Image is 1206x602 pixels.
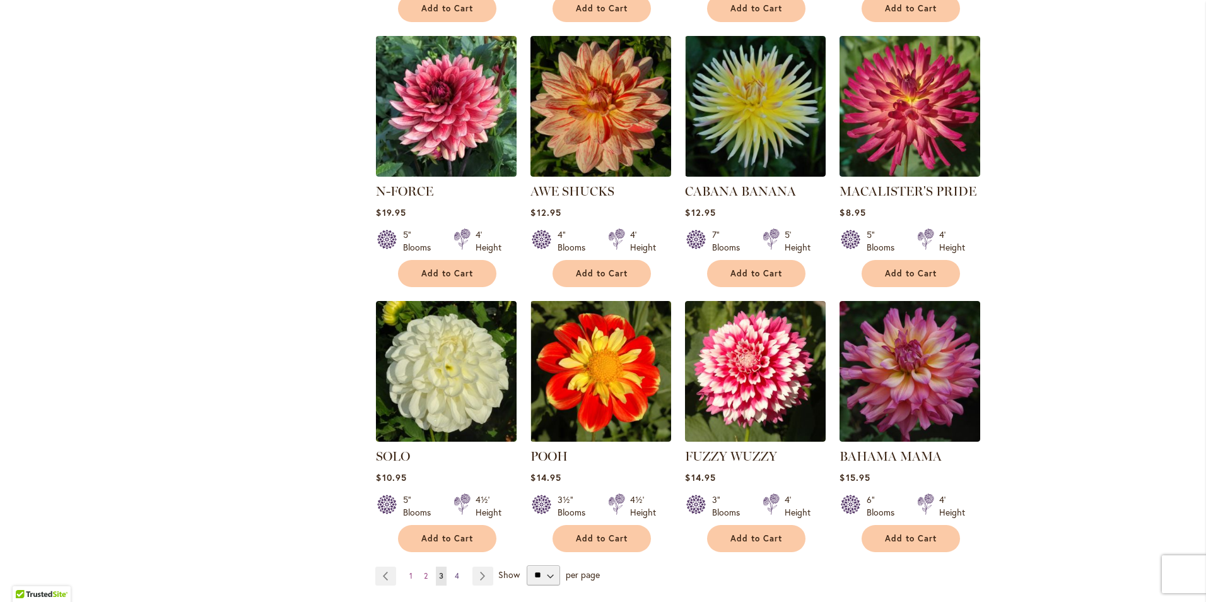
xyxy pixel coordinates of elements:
span: $15.95 [840,471,870,483]
span: Add to Cart [730,533,782,544]
a: SOLO [376,432,517,444]
button: Add to Cart [398,525,496,552]
div: 3½" Blooms [558,493,593,519]
span: $12.95 [530,206,561,218]
a: POOH [530,432,671,444]
a: N-FORCE [376,184,433,199]
a: Bahama Mama [840,432,980,444]
div: 6" Blooms [867,493,902,519]
a: MACALISTER'S PRIDE [840,167,980,179]
a: 4 [452,567,462,586]
button: Add to Cart [553,525,651,552]
div: 4' Height [939,228,965,254]
a: MACALISTER'S PRIDE [840,184,976,199]
a: 1 [406,567,416,586]
button: Add to Cart [862,260,960,287]
span: $14.95 [685,471,715,483]
div: 4½' Height [476,493,501,519]
div: 3" Blooms [712,493,747,519]
a: CABANA BANANA [685,184,796,199]
div: 5" Blooms [867,228,902,254]
span: 2 [424,571,428,581]
a: FUZZY WUZZY [685,432,826,444]
span: $14.95 [530,471,561,483]
div: 4' Height [939,493,965,519]
button: Add to Cart [553,260,651,287]
img: POOH [530,301,671,442]
a: POOH [530,449,568,464]
span: Add to Cart [885,3,937,14]
div: 4' Height [476,228,501,254]
a: CABANA BANANA [685,167,826,179]
span: 1 [409,571,413,581]
img: FUZZY WUZZY [685,301,826,442]
span: 4 [455,571,459,581]
span: Add to Cart [421,268,473,279]
img: Bahama Mama [840,301,980,442]
div: 7" Blooms [712,228,747,254]
span: Add to Cart [576,533,628,544]
span: $19.95 [376,206,406,218]
span: Add to Cart [885,533,937,544]
img: MACALISTER'S PRIDE [840,36,980,177]
div: 5" Blooms [403,493,438,519]
span: per page [566,568,600,580]
button: Add to Cart [398,260,496,287]
span: $12.95 [685,206,715,218]
span: Add to Cart [576,268,628,279]
a: AWE SHUCKS [530,184,614,199]
span: $8.95 [840,206,865,218]
button: Add to Cart [707,260,805,287]
span: 3 [439,571,443,581]
span: Show [498,568,520,580]
span: Add to Cart [421,533,473,544]
div: 5' Height [785,228,811,254]
a: AWE SHUCKS [530,167,671,179]
img: CABANA BANANA [685,36,826,177]
a: BAHAMA MAMA [840,449,942,464]
div: 4' Height [785,493,811,519]
iframe: Launch Accessibility Center [9,557,45,593]
a: FUZZY WUZZY [685,449,777,464]
div: 5" Blooms [403,228,438,254]
span: Add to Cart [730,268,782,279]
img: SOLO [376,301,517,442]
a: 2 [421,567,431,586]
span: Add to Cart [885,268,937,279]
a: N-FORCE [376,167,517,179]
button: Add to Cart [707,525,805,552]
div: 4" Blooms [558,228,593,254]
img: AWE SHUCKS [530,36,671,177]
button: Add to Cart [862,525,960,552]
span: Add to Cart [730,3,782,14]
img: N-FORCE [376,36,517,177]
a: SOLO [376,449,410,464]
span: $10.95 [376,471,406,483]
div: 4' Height [630,228,656,254]
span: Add to Cart [576,3,628,14]
span: Add to Cart [421,3,473,14]
div: 4½' Height [630,493,656,519]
